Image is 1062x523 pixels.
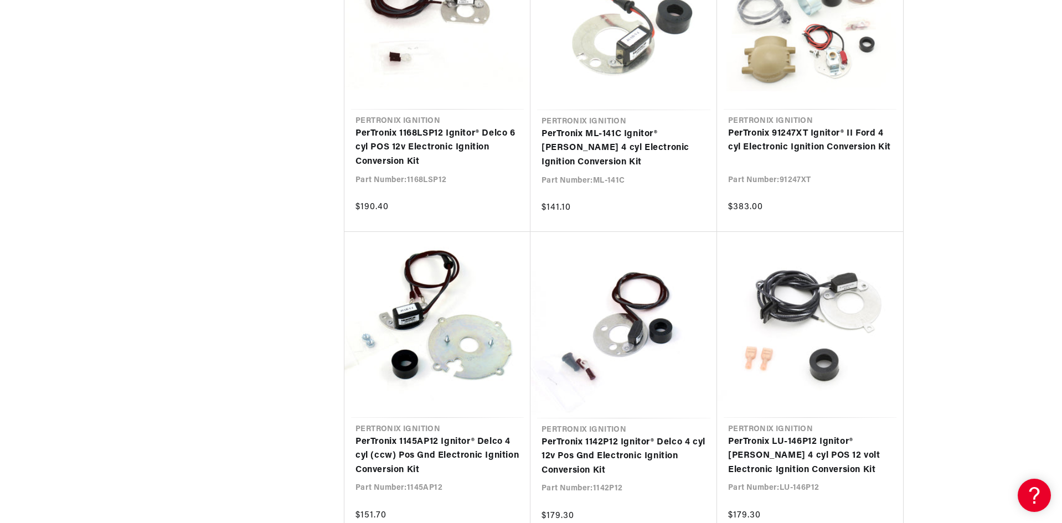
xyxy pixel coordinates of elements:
[542,127,706,170] a: PerTronix ML-141C Ignitor® [PERSON_NAME] 4 cyl Electronic Ignition Conversion Kit
[355,435,519,478] a: PerTronix 1145AP12 Ignitor® Delco 4 cyl (ccw) Pos Gnd Electronic Ignition Conversion Kit
[728,127,892,155] a: PerTronix 91247XT Ignitor® II Ford 4 cyl Electronic Ignition Conversion Kit
[542,436,706,478] a: PerTronix 1142P12 Ignitor® Delco 4 cyl 12v Pos Gnd Electronic Ignition Conversion Kit
[355,127,519,169] a: PerTronix 1168LSP12 Ignitor® Delco 6 cyl POS 12v Electronic Ignition Conversion Kit
[728,435,892,478] a: PerTronix LU-146P12 Ignitor® [PERSON_NAME] 4 cyl POS 12 volt Electronic Ignition Conversion Kit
